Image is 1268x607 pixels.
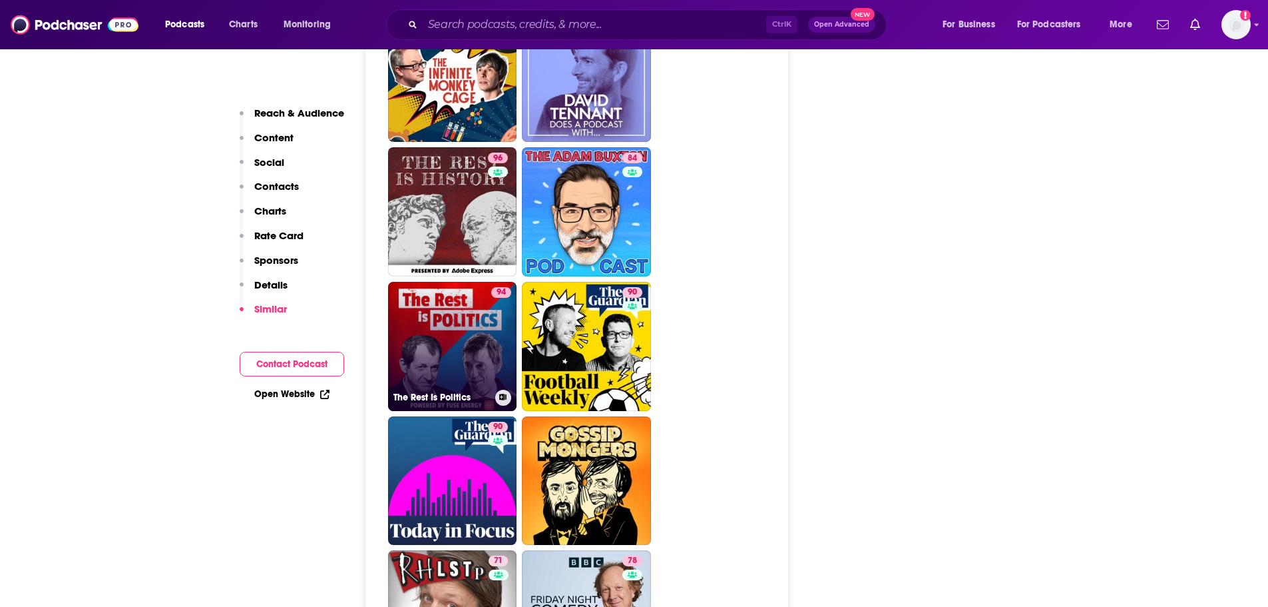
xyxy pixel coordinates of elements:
button: Contact Podcast [240,352,344,376]
a: 90 [622,287,642,298]
span: Logged in as headlandconsultancy [1221,10,1251,39]
h3: The Rest Is Politics [393,392,490,403]
a: 71 [522,13,651,143]
a: Charts [220,14,266,35]
span: Open Advanced [814,21,869,28]
p: Details [254,279,288,291]
a: Show notifications dropdown [1152,13,1174,36]
span: Monitoring [284,15,331,34]
p: Rate Card [254,229,304,242]
button: Content [240,131,294,156]
p: Similar [254,303,287,315]
button: Show profile menu [1221,10,1251,39]
span: 90 [628,286,637,299]
span: Ctrl K [766,16,797,33]
a: 94The Rest Is Politics [388,282,517,411]
button: Contacts [240,180,299,205]
button: Rate Card [240,229,304,254]
a: Open Website [254,388,329,400]
button: open menu [933,14,1012,35]
span: 90 [493,420,503,434]
a: 71 [489,556,508,566]
p: Sponsors [254,254,298,267]
a: 94 [491,287,511,298]
button: open menu [274,14,348,35]
button: Reach & Audience [240,107,344,131]
p: Reach & Audience [254,107,344,119]
img: User Profile [1221,10,1251,39]
span: Podcasts [165,15,204,34]
button: Social [240,156,284,181]
a: 88 [388,13,517,143]
span: 96 [493,152,503,165]
button: Similar [240,303,287,327]
span: Charts [229,15,258,34]
span: 94 [497,286,506,299]
p: Social [254,156,284,169]
button: open menu [156,14,222,35]
a: 90 [388,416,517,546]
a: 90 [488,422,508,432]
span: 84 [628,152,637,165]
a: 84 [522,147,651,277]
button: open menu [1008,14,1100,35]
a: 96 [388,147,517,277]
span: 78 [628,554,637,568]
span: More [1110,15,1132,34]
button: Details [240,279,288,303]
input: Search podcasts, credits, & more... [423,14,766,35]
img: Podchaser - Follow, Share and Rate Podcasts [11,12,138,37]
span: For Podcasters [1017,15,1081,34]
button: Open AdvancedNew [808,17,875,33]
p: Contacts [254,180,299,193]
span: For Business [943,15,995,34]
p: Charts [254,205,286,217]
a: 96 [488,153,508,163]
a: 78 [622,556,642,566]
button: Sponsors [240,254,298,279]
p: Content [254,131,294,144]
a: 84 [622,153,642,163]
button: Charts [240,205,286,229]
span: 71 [494,554,503,568]
a: Show notifications dropdown [1185,13,1205,36]
button: open menu [1100,14,1149,35]
span: New [851,8,875,21]
svg: Add a profile image [1240,10,1251,21]
div: Search podcasts, credits, & more... [399,9,899,40]
a: 90 [522,282,651,411]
